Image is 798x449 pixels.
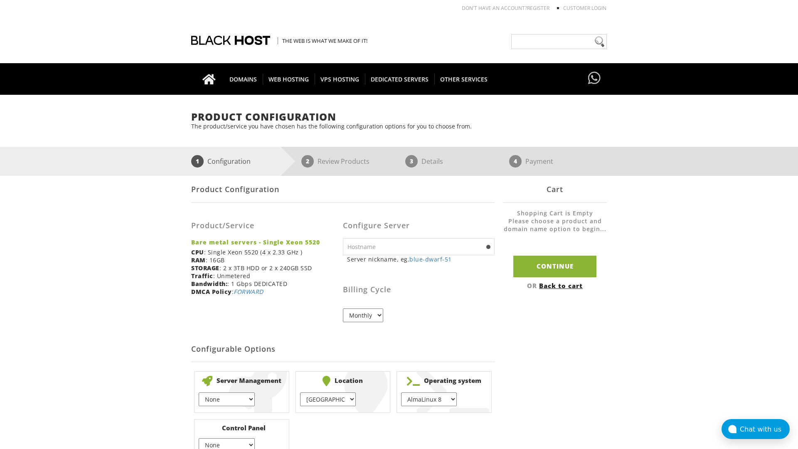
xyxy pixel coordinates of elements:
div: OR [503,281,607,290]
b: STORAGE [191,264,219,272]
input: Hostname [343,238,495,255]
a: VPS HOSTING [315,63,365,95]
select: } } } } } } } } } } } } } } } } } } } } } [401,392,457,406]
div: Chat with us [740,425,790,433]
span: DEDICATED SERVERS [365,74,435,85]
p: Details [421,155,443,168]
a: Have questions? [586,63,603,94]
span: WEB HOSTING [263,74,315,85]
b: Bandwidth: [191,280,227,288]
h1: Product Configuration [191,111,607,122]
p: Payment [525,155,553,168]
b: Location [300,376,386,386]
div: : Single Xeon 5520 (4 x 2.33 GHz ) : 16GB : 2 x 3TB HDD or 2 x 240GB SSD : Unmetered : 1 Gbps DED... [191,209,343,302]
a: Back to cart [539,281,583,290]
span: 4 [509,155,522,168]
b: DMCA Policy [191,288,232,296]
a: Customer Login [563,5,606,12]
span: 1 [191,155,204,168]
a: WEB HOSTING [263,63,315,95]
select: } } } [199,392,254,406]
li: Shopping Cart is Empty Please choose a product and domain name option to begin... [503,209,607,241]
b: RAM [191,256,206,264]
span: 3 [405,155,418,168]
a: FORWARD [234,288,264,296]
select: } } } } } [300,392,356,406]
a: DEDICATED SERVERS [365,63,435,95]
small: Server nickname, eg. [347,255,495,263]
div: Product Configuration [191,176,495,203]
h3: Configure Server [343,222,495,230]
b: Server Management [199,376,285,386]
a: REGISTER [527,5,549,12]
b: CPU [191,248,204,256]
span: DOMAINS [224,74,263,85]
a: Go to homepage [194,63,224,95]
p: The product/service you have chosen has the following configuration options for you to choose from. [191,122,607,130]
input: Continue [513,256,596,277]
h3: Product/Service [191,222,337,230]
i: All abuse reports are forwarded [234,288,264,296]
b: Operating system [401,376,487,386]
span: OTHER SERVICES [434,74,493,85]
strong: Bare metal servers - Single Xeon 5520 [191,238,337,246]
span: VPS HOSTING [315,74,365,85]
p: Configuration [207,155,251,168]
input: Need help? [511,34,607,49]
h2: Configurable Options [191,337,495,362]
a: DOMAINS [224,63,263,95]
h3: Billing Cycle [343,286,495,294]
a: OTHER SERVICES [434,63,493,95]
button: Chat with us [722,419,790,439]
p: Review Products [318,155,369,168]
span: 2 [301,155,314,168]
div: Cart [503,176,607,203]
li: Don't have an account? [449,5,549,12]
b: Traffic [191,272,213,280]
a: blue-dwarf-51 [409,255,452,263]
span: The Web is what we make of it! [278,37,367,44]
b: Control Panel [199,424,285,432]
